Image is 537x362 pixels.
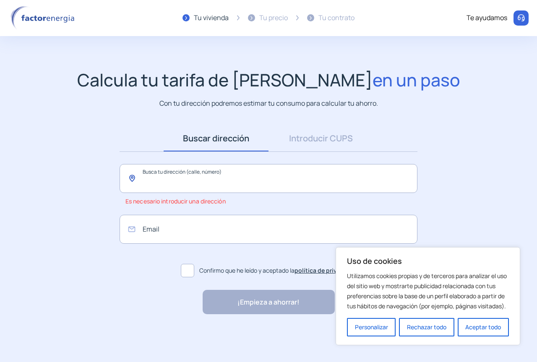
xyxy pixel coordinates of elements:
[336,247,520,345] div: Uso de cookies
[268,125,373,151] a: Introducir CUPS
[467,13,507,23] div: Te ayudamos
[259,13,288,23] div: Tu precio
[458,318,509,336] button: Aceptar todo
[347,271,509,311] p: Utilizamos cookies propias y de terceros para analizar el uso del sitio web y mostrarte publicida...
[373,68,460,91] span: en un paso
[125,193,226,210] span: Es necesario introducir una dirección
[517,14,525,22] img: llamar
[194,13,229,23] div: Tu vivienda
[347,256,509,266] p: Uso de cookies
[199,266,356,275] span: Confirmo que he leído y aceptado la
[347,318,396,336] button: Personalizar
[295,266,356,274] a: política de privacidad
[164,125,268,151] a: Buscar dirección
[318,13,355,23] div: Tu contrato
[8,6,80,30] img: logo factor
[77,70,460,90] h1: Calcula tu tarifa de [PERSON_NAME]
[399,318,454,336] button: Rechazar todo
[159,98,378,109] p: Con tu dirección podremos estimar tu consumo para calcular tu ahorro.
